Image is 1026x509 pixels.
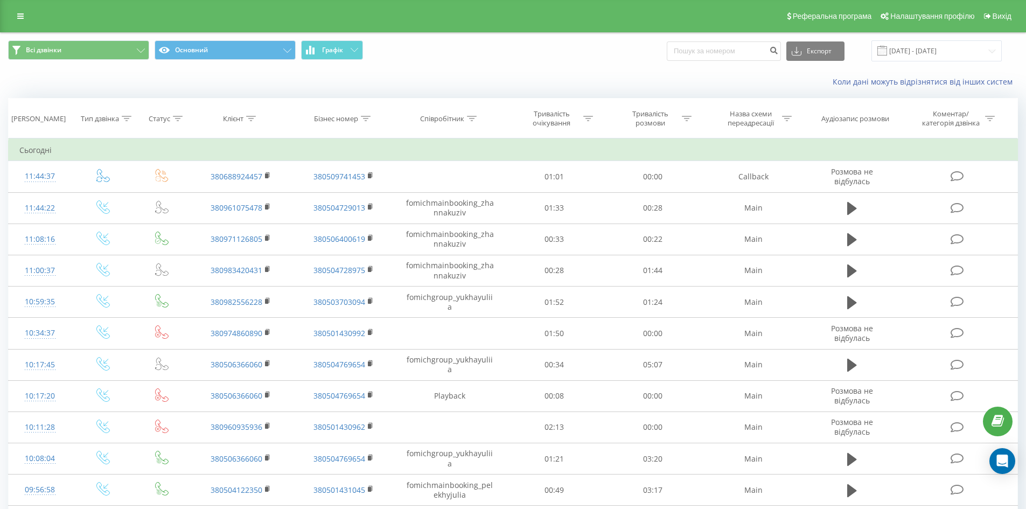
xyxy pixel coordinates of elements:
div: Аудіозапис розмови [821,114,889,123]
a: 380961075478 [211,203,262,213]
a: 380688924457 [211,171,262,182]
td: 03:17 [604,475,702,506]
td: fomichgroup_yukhayuliia [395,349,505,380]
div: Тривалість розмови [622,109,679,128]
a: 380504769654 [313,454,365,464]
span: Графік [322,46,343,54]
td: fomichmainbooking_pelekhyjulia [395,475,505,506]
a: Коли дані можуть відрізнятися вiд інших систем [833,76,1018,87]
div: 10:59:35 [19,291,61,312]
div: Статус [149,114,170,123]
a: 380960935936 [211,422,262,432]
div: 11:08:16 [19,229,61,250]
td: Main [702,443,804,475]
span: Налаштування профілю [890,12,974,20]
td: 03:20 [604,443,702,475]
button: Графік [301,40,363,60]
td: Playback [395,380,505,412]
td: Main [702,318,804,349]
td: 05:07 [604,349,702,380]
button: Експорт [786,41,844,61]
td: 00:22 [604,224,702,255]
div: Open Intercom Messenger [989,448,1015,474]
a: 380506366060 [211,391,262,401]
td: 00:00 [604,412,702,443]
td: Main [702,287,804,318]
a: 380509741453 [313,171,365,182]
td: fomichmainbooking_zhannakuziv [395,255,505,286]
td: 00:34 [505,349,604,380]
a: 380982556228 [211,297,262,307]
td: Main [702,380,804,412]
td: 01:33 [505,192,604,224]
div: 09:56:58 [19,479,61,500]
td: 00:33 [505,224,604,255]
td: fomichgroup_yukhayuliia [395,287,505,318]
td: Main [702,475,804,506]
a: 380501430992 [313,328,365,338]
td: 00:00 [604,161,702,192]
div: Коментар/категорія дзвінка [919,109,982,128]
span: Розмова не відбулась [831,323,873,343]
div: Клієнт [223,114,243,123]
span: Розмова не відбулась [831,417,873,437]
td: 02:13 [505,412,604,443]
div: 10:17:45 [19,354,61,375]
td: Сьогодні [9,140,1018,161]
div: 10:17:20 [19,386,61,407]
td: 00:00 [604,380,702,412]
div: 11:44:37 [19,166,61,187]
td: 00:08 [505,380,604,412]
td: 01:52 [505,287,604,318]
a: 380983420431 [211,265,262,275]
div: Назва схеми переадресації [722,109,779,128]
a: 380506366060 [211,454,262,464]
td: Main [702,349,804,380]
td: Main [702,412,804,443]
input: Пошук за номером [667,41,781,61]
td: 01:21 [505,443,604,475]
td: 01:44 [604,255,702,286]
div: 11:44:22 [19,198,61,219]
a: 380504729013 [313,203,365,213]
div: 10:11:28 [19,417,61,438]
td: Main [702,255,804,286]
td: Main [702,192,804,224]
a: 380506400619 [313,234,365,244]
td: fomichgroup_yukhayuliia [395,443,505,475]
span: Реферальна програма [793,12,872,20]
div: 11:00:37 [19,260,61,281]
td: Main [702,224,804,255]
a: 380971126805 [211,234,262,244]
span: Вихід [993,12,1011,20]
a: 380501430962 [313,422,365,432]
td: fomichmainbooking_zhannakuziv [395,192,505,224]
a: 380504769654 [313,391,365,401]
a: 380504122350 [211,485,262,495]
span: Розмова не відбулась [831,166,873,186]
div: 10:08:04 [19,448,61,469]
td: 01:50 [505,318,604,349]
div: Тривалість очікування [523,109,581,128]
td: 00:28 [505,255,604,286]
a: 380506366060 [211,359,262,369]
td: 00:49 [505,475,604,506]
a: 380501431045 [313,485,365,495]
a: 380504769654 [313,359,365,369]
div: 10:34:37 [19,323,61,344]
td: 01:01 [505,161,604,192]
div: Бізнес номер [314,114,358,123]
span: Всі дзвінки [26,46,61,54]
a: 380503703094 [313,297,365,307]
button: Основний [155,40,296,60]
a: 380504728975 [313,265,365,275]
td: 01:24 [604,287,702,318]
a: 380974860890 [211,328,262,338]
div: Тип дзвінка [81,114,119,123]
td: Callback [702,161,804,192]
td: 00:00 [604,318,702,349]
span: Розмова не відбулась [831,386,873,406]
div: [PERSON_NAME] [11,114,66,123]
td: 00:28 [604,192,702,224]
button: Всі дзвінки [8,40,149,60]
